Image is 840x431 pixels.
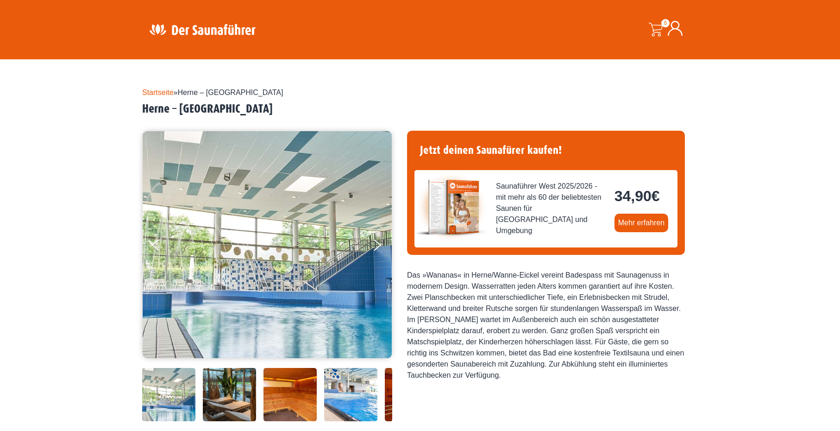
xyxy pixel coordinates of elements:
h4: Jetzt deinen Saunafürer kaufen! [414,138,677,163]
button: Previous [152,235,175,259]
h2: Herne – [GEOGRAPHIC_DATA] [142,102,698,116]
span: 0 [661,19,670,27]
a: Startseite [142,89,174,96]
button: Next [372,235,395,259]
bdi: 34,90 [614,188,660,204]
img: der-saunafuehrer-2025-west.jpg [414,170,489,244]
span: » [142,89,283,96]
span: € [652,188,660,204]
span: Saunaführer West 2025/2026 - mit mehr als 60 der beliebtesten Saunen für [GEOGRAPHIC_DATA] und Um... [496,181,607,236]
div: Das »Wananas« in Herne/Wanne-Eickel vereint Badespass mit Saunagenuss in modernem Design. Wasserr... [407,270,685,381]
a: Mehr erfahren [614,214,669,232]
span: Herne – [GEOGRAPHIC_DATA] [178,89,283,96]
